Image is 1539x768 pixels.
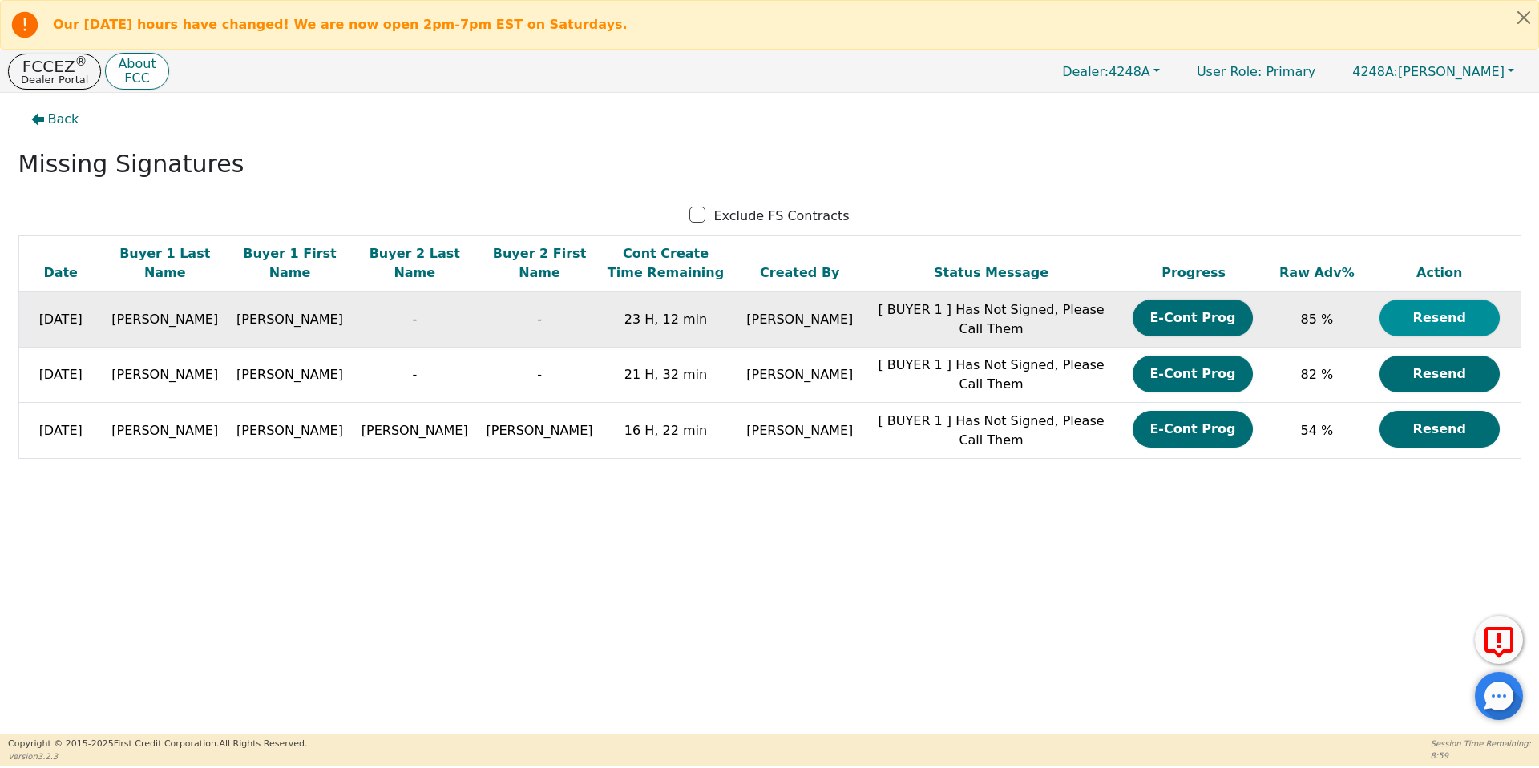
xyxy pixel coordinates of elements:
[875,263,1109,283] div: Status Message
[713,207,849,226] p: Exclude FS Contracts
[602,347,729,403] td: 21 H, 32 min
[537,367,542,382] span: -
[356,244,473,283] div: Buyer 2 Last Name
[412,367,417,382] span: -
[1352,64,1398,79] span: 4248A:
[729,347,870,403] td: [PERSON_NAME]
[1352,64,1505,79] span: [PERSON_NAME]
[118,58,156,70] p: About
[236,423,343,438] span: [PERSON_NAME]
[232,244,349,283] div: Buyer 1 First Name
[487,423,593,438] span: [PERSON_NAME]
[23,263,99,283] div: Date
[362,423,468,438] span: [PERSON_NAME]
[1181,56,1331,87] p: Primary
[219,738,307,749] span: All Rights Reserved.
[1416,265,1462,280] span: Action
[1117,263,1271,283] div: Progress
[18,150,1521,179] h2: Missing Signatures
[1475,616,1523,664] button: Report Error to FCC
[1379,300,1500,336] button: Resend
[870,347,1113,403] td: [ BUYER 1 ] Has Not Signed, Please Call Them
[105,53,168,90] button: AboutFCC
[1045,59,1177,84] button: Dealer:4248A
[1335,59,1531,84] button: 4248A:[PERSON_NAME]
[118,72,156,85] p: FCC
[75,54,87,69] sup: ®
[1133,300,1253,336] button: E-Cont Prog
[481,244,598,283] div: Buyer 2 First Name
[870,403,1113,459] td: [ BUYER 1 ] Has Not Signed, Please Call Them
[1279,263,1355,283] div: Raw Adv%
[21,58,88,74] p: FCCEZ
[18,101,92,138] button: Back
[107,244,224,283] div: Buyer 1 Last Name
[537,312,542,327] span: -
[21,74,88,85] p: Dealer Portal
[602,292,729,348] td: 23 H, 12 min
[1379,411,1500,448] button: Resend
[1133,411,1253,448] button: E-Cont Prog
[236,312,343,327] span: [PERSON_NAME]
[729,403,870,459] td: [PERSON_NAME]
[8,54,101,90] button: FCCEZ®Dealer Portal
[18,403,103,459] td: [DATE]
[111,423,218,438] span: [PERSON_NAME]
[1431,750,1531,762] p: 8:59
[608,246,724,280] span: Cont Create Time Remaining
[236,367,343,382] span: [PERSON_NAME]
[1379,356,1500,392] button: Resend
[870,292,1113,348] td: [ BUYER 1 ] Has Not Signed, Please Call Them
[48,110,79,129] span: Back
[53,17,628,32] b: Our [DATE] hours have changed! We are now open 2pm-7pm EST on Saturdays.
[18,292,103,348] td: [DATE]
[1197,64,1262,79] span: User Role :
[1133,356,1253,392] button: E-Cont Prog
[1301,312,1334,327] span: 85 %
[8,750,307,762] p: Version 3.2.3
[1062,64,1109,79] span: Dealer:
[111,312,218,327] span: [PERSON_NAME]
[1301,423,1334,438] span: 54 %
[729,292,870,348] td: [PERSON_NAME]
[1431,738,1531,750] p: Session Time Remaining:
[733,263,866,283] div: Created By
[8,738,307,751] p: Copyright © 2015- 2025 First Credit Corporation.
[1301,367,1334,382] span: 82 %
[111,367,218,382] span: [PERSON_NAME]
[18,347,103,403] td: [DATE]
[1181,56,1331,87] a: User Role: Primary
[1062,64,1150,79] span: 4248A
[602,403,729,459] td: 16 H, 22 min
[1509,1,1538,34] button: Close alert
[412,312,417,327] span: -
